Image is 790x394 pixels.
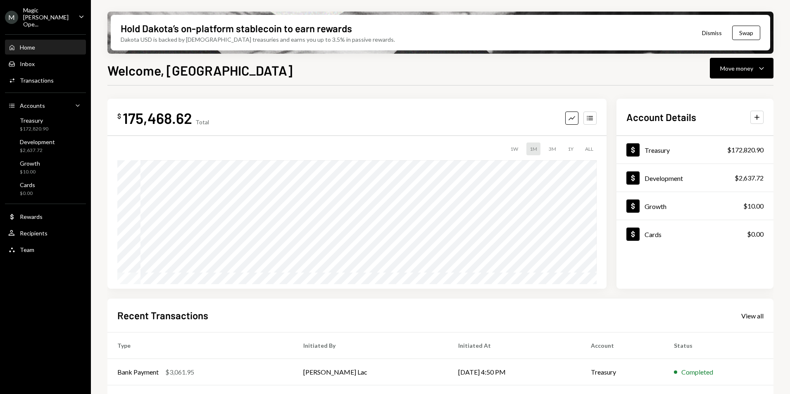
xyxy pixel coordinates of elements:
h1: Welcome, [GEOGRAPHIC_DATA] [107,62,293,78]
a: Transactions [5,73,86,88]
div: Development [20,138,55,145]
button: Move money [710,58,773,78]
a: Development$2,637.72 [616,164,773,192]
div: Recipients [20,230,48,237]
a: Cards$0.00 [5,179,86,199]
div: M [5,11,18,24]
div: 3M [545,142,559,155]
div: 1Y [564,142,577,155]
a: Team [5,242,86,257]
div: $2,637.72 [735,173,764,183]
a: Treasury$172,820.90 [5,114,86,134]
div: 1W [507,142,521,155]
div: Dakota USD is backed by [DEMOGRAPHIC_DATA] treasuries and earns you up to 3.5% in passive rewards. [121,35,395,44]
a: Development$2,637.72 [5,136,86,156]
div: Treasury [645,146,670,154]
div: Transactions [20,77,54,84]
div: 175,468.62 [123,109,192,127]
div: Magic [PERSON_NAME] Ope... [23,7,72,28]
div: Team [20,246,34,253]
div: Growth [20,160,40,167]
td: [DATE] 4:50 PM [448,359,581,385]
a: View all [741,311,764,320]
div: Cards [645,230,662,238]
th: Type [107,332,293,359]
div: Development [645,174,683,182]
div: Inbox [20,60,35,67]
button: Swap [732,26,760,40]
h2: Recent Transactions [117,309,208,322]
div: Bank Payment [117,367,159,377]
div: Accounts [20,102,45,109]
th: Account [581,332,664,359]
a: Treasury$172,820.90 [616,136,773,164]
div: $ [117,112,121,120]
div: Home [20,44,35,51]
a: Cards$0.00 [616,220,773,248]
a: Inbox [5,56,86,71]
div: View all [741,312,764,320]
div: $0.00 [20,190,35,197]
div: Growth [645,202,666,210]
div: $10.00 [743,201,764,211]
div: $172,820.90 [727,145,764,155]
div: $172,820.90 [20,126,48,133]
div: $0.00 [747,229,764,239]
div: Completed [681,367,713,377]
div: Hold Dakota’s on-platform stablecoin to earn rewards [121,21,352,35]
a: Recipients [5,225,86,240]
div: Cards [20,181,35,188]
div: 1M [526,142,540,155]
div: Rewards [20,213,43,220]
a: Accounts [5,98,86,113]
a: Growth$10.00 [5,157,86,177]
a: Growth$10.00 [616,192,773,220]
td: Treasury [581,359,664,385]
div: Total [195,119,209,126]
div: $2,637.72 [20,147,55,154]
div: $10.00 [20,169,40,176]
th: Initiated By [293,332,449,359]
a: Rewards [5,209,86,224]
td: [PERSON_NAME] Lac [293,359,449,385]
th: Status [664,332,773,359]
button: Dismiss [692,23,732,43]
div: Move money [720,64,753,73]
h2: Account Details [626,110,696,124]
div: $3,061.95 [165,367,194,377]
th: Initiated At [448,332,581,359]
a: Home [5,40,86,55]
div: Treasury [20,117,48,124]
div: ALL [582,142,597,155]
